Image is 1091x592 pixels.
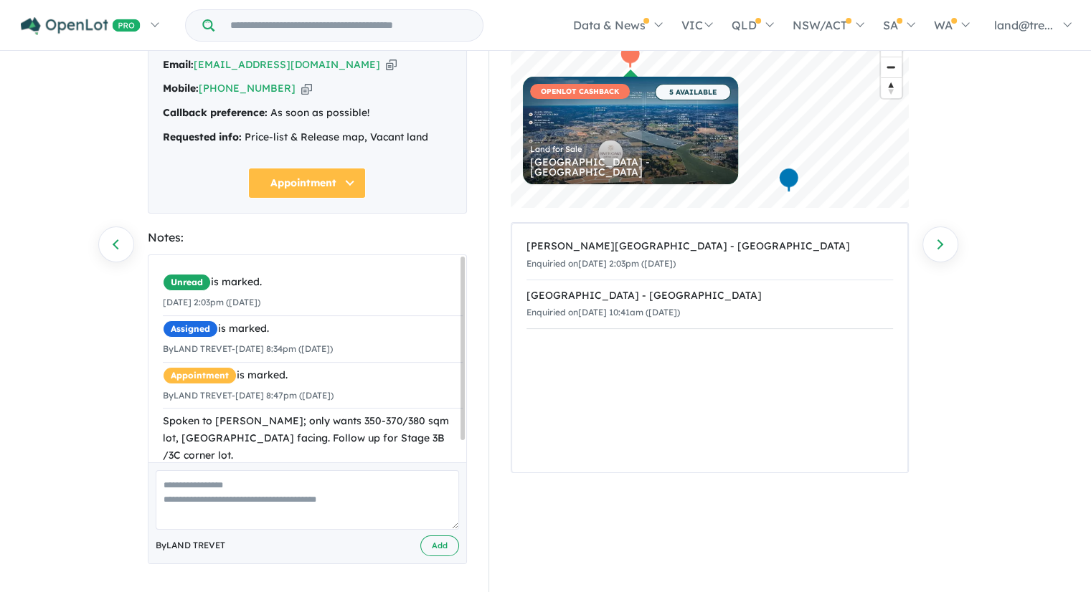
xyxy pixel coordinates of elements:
[530,157,731,177] div: [GEOGRAPHIC_DATA] - [GEOGRAPHIC_DATA]
[163,367,237,384] span: Appointment
[163,274,463,291] div: is marked.
[511,29,909,208] canvas: Map
[163,58,194,71] strong: Email:
[163,343,333,354] small: By LAND TREVET - [DATE] 8:34pm ([DATE])
[163,130,242,143] strong: Requested info:
[619,43,641,70] div: Map marker
[526,258,676,269] small: Enquiried on [DATE] 2:03pm ([DATE])
[163,129,452,146] div: Price-list & Release map, Vacant land
[526,231,893,280] a: [PERSON_NAME][GEOGRAPHIC_DATA] - [GEOGRAPHIC_DATA]Enquiried on[DATE] 2:03pm ([DATE])
[148,228,467,247] div: Notes:
[301,81,312,96] button: Copy
[163,320,218,338] span: Assigned
[526,280,893,330] a: [GEOGRAPHIC_DATA] - [GEOGRAPHIC_DATA]Enquiried on[DATE] 10:41am ([DATE])
[163,82,199,95] strong: Mobile:
[156,538,225,553] span: By LAND TREVET
[199,82,296,95] a: [PHONE_NUMBER]
[530,145,731,153] div: Land for Sale
[523,77,738,184] a: OPENLOT CASHBACK 5 AVAILABLE Land for Sale [GEOGRAPHIC_DATA] - [GEOGRAPHIC_DATA]
[217,10,480,41] input: Try estate name, suburb, builder or developer
[526,238,893,255] div: [PERSON_NAME][GEOGRAPHIC_DATA] - [GEOGRAPHIC_DATA]
[881,78,902,98] span: Reset bearing to north
[163,297,260,307] small: [DATE] 2:03pm ([DATE])
[163,274,211,291] span: Unread
[420,535,459,556] button: Add
[248,168,366,199] button: Appointment
[163,106,268,119] strong: Callback preference:
[163,367,463,384] div: is marked.
[163,105,452,122] div: As soon as possible!
[526,307,680,318] small: Enquiried on [DATE] 10:41am ([DATE])
[163,320,463,338] div: is marked.
[163,413,463,464] div: Spoken to [PERSON_NAME]; only wants 350-370/380 sqm lot, [GEOGRAPHIC_DATA] facing. Follow up for ...
[526,287,893,305] div: [GEOGRAPHIC_DATA] - [GEOGRAPHIC_DATA]
[881,77,902,98] button: Reset bearing to north
[778,167,799,194] div: Map marker
[994,18,1053,32] span: land@tre...
[881,57,902,77] button: Zoom out
[655,84,731,100] span: 5 AVAILABLE
[163,390,334,401] small: By LAND TREVET - [DATE] 8:47pm ([DATE])
[21,17,141,35] img: Openlot PRO Logo White
[194,58,380,71] a: [EMAIL_ADDRESS][DOMAIN_NAME]
[530,84,630,99] span: OPENLOT CASHBACK
[386,57,397,72] button: Copy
